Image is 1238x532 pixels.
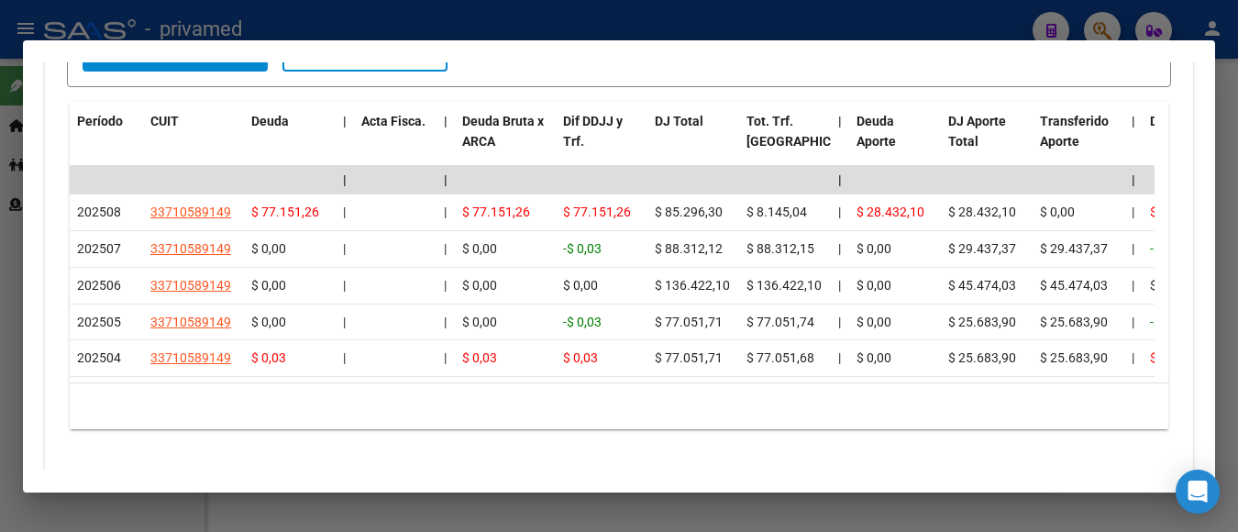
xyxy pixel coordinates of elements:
datatable-header-cell: | [1124,102,1143,183]
datatable-header-cell: Transferido Aporte [1033,102,1124,183]
div: Open Intercom Messenger [1176,470,1220,514]
span: | [1132,114,1135,128]
span: CUIT [150,114,179,128]
span: | [444,172,448,187]
datatable-header-cell: Deuda Bruta x ARCA [455,102,556,183]
span: 202508 [77,205,121,219]
span: $ 0,00 [462,278,497,293]
span: | [1132,172,1135,187]
span: 202505 [77,315,121,329]
span: | [1132,315,1134,329]
datatable-header-cell: Tot. Trf. Bruto [739,102,831,183]
span: Acta Fisca. [361,114,426,128]
span: | [444,241,447,256]
datatable-header-cell: | [831,102,849,183]
datatable-header-cell: Deuda Contr. [1143,102,1234,183]
span: $ 77.051,68 [746,350,814,365]
span: $ 29.437,37 [1040,241,1108,256]
span: $ 28.432,10 [857,205,924,219]
span: -$ 0,03 [1150,241,1188,256]
span: $ 136.422,10 [655,278,730,293]
datatable-header-cell: Período [70,102,143,183]
span: | [444,205,447,219]
span: $ 85.296,30 [655,205,723,219]
span: $ 88.312,15 [746,241,814,256]
span: $ 88.312,12 [655,241,723,256]
span: $ 0,00 [857,350,891,365]
datatable-header-cell: DJ Aporte Total [941,102,1033,183]
span: $ 45.474,03 [948,278,1016,293]
span: 33710589149 [150,350,231,365]
span: $ 0,00 [563,278,598,293]
span: | [343,278,346,293]
span: Transferido Aporte [1040,114,1109,150]
span: Deuda [251,114,289,128]
span: | [343,241,346,256]
span: $ 0,00 [857,315,891,329]
datatable-header-cell: Deuda Aporte [849,102,941,183]
datatable-header-cell: Acta Fisca. [354,102,437,183]
span: $ 77.051,71 [655,315,723,329]
span: | [1132,278,1134,293]
span: $ 25.683,90 [1040,350,1108,365]
span: $ 0,00 [857,241,891,256]
span: $ 0,00 [251,278,286,293]
span: $ 77.051,74 [746,315,814,329]
span: -$ 0,03 [563,315,602,329]
span: $ 0,03 [462,350,497,365]
span: $ 0,00 [251,315,286,329]
span: Buscar Registros [99,45,251,61]
span: | [343,205,346,219]
span: | [343,350,346,365]
span: $ 0,03 [1150,350,1185,365]
span: | [838,350,841,365]
datatable-header-cell: Deuda [244,102,336,183]
span: 202504 [77,350,121,365]
span: $ 136.422,10 [746,278,822,293]
span: | [838,278,841,293]
span: $ 48.719,16 [1150,205,1218,219]
span: $ 25.683,90 [1040,315,1108,329]
span: 33710589149 [150,315,231,329]
span: Deuda Contr. [1150,114,1225,128]
span: 33710589149 [150,241,231,256]
span: $ 0,03 [251,350,286,365]
datatable-header-cell: Dif DDJJ y Trf. [556,102,647,183]
datatable-header-cell: DJ Total [647,102,739,183]
datatable-header-cell: | [336,102,354,183]
span: | [838,241,841,256]
span: 33710589149 [150,205,231,219]
span: | [444,278,447,293]
span: Deuda Aporte [857,114,896,150]
span: Borrar Filtros [299,45,431,61]
span: $ 77.151,26 [251,205,319,219]
span: 202507 [77,241,121,256]
span: $ 0,00 [1040,205,1075,219]
span: | [343,114,347,128]
datatable-header-cell: | [437,102,455,183]
span: -$ 0,03 [563,241,602,256]
span: 202506 [77,278,121,293]
span: | [444,114,448,128]
span: $ 28.432,10 [948,205,1016,219]
span: Período [77,114,123,128]
span: | [1132,205,1134,219]
span: Dif DDJJ y Trf. [563,114,623,150]
span: Deuda Bruta x ARCA [462,114,544,150]
span: $ 45.474,03 [1040,278,1108,293]
span: | [343,315,346,329]
span: $ 0,00 [857,278,891,293]
span: $ 8.145,04 [746,205,807,219]
span: | [444,350,447,365]
span: $ 0,00 [462,315,497,329]
span: $ 0,03 [563,350,598,365]
span: 33710589149 [150,278,231,293]
span: | [838,315,841,329]
span: $ 77.051,71 [655,350,723,365]
span: $ 0,00 [1150,278,1185,293]
span: | [1132,350,1134,365]
span: Tot. Trf. [GEOGRAPHIC_DATA] [746,114,871,150]
span: $ 25.683,90 [948,350,1016,365]
span: | [838,172,842,187]
span: DJ Aporte Total [948,114,1006,150]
